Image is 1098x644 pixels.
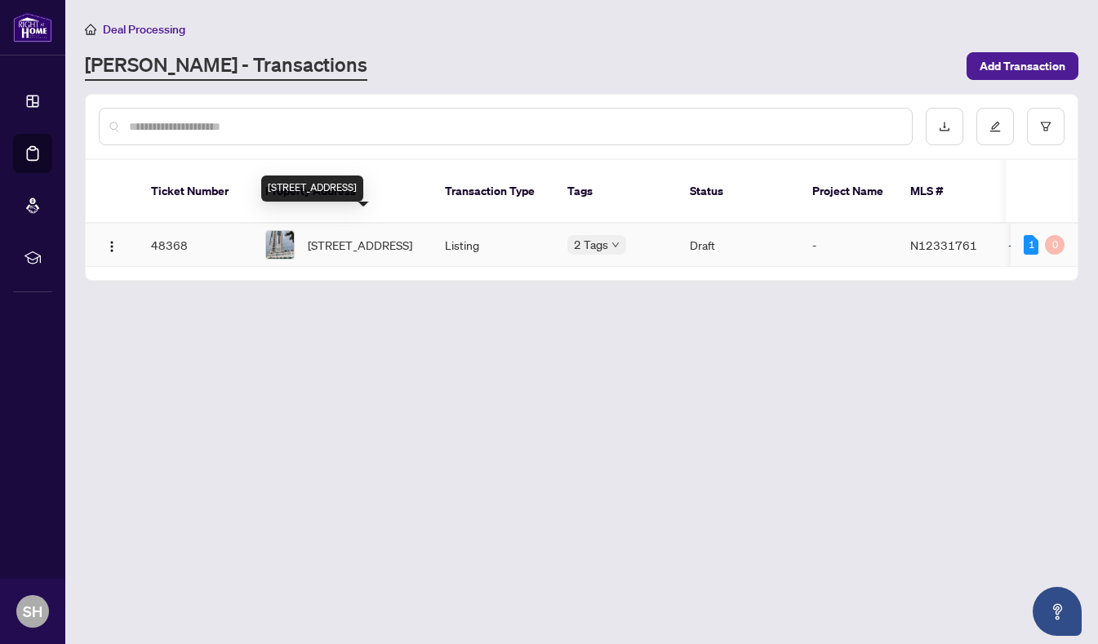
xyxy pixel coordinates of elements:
th: MLS # [897,160,995,224]
span: [STREET_ADDRESS] [308,236,412,254]
button: download [926,108,963,145]
button: Add Transaction [967,52,1078,80]
button: filter [1027,108,1065,145]
button: Logo [99,232,125,258]
span: N12331761 [910,238,977,252]
span: SH [23,600,42,623]
span: Add Transaction [980,53,1065,79]
img: logo [13,12,52,42]
span: download [939,121,950,132]
td: Draft [677,224,799,267]
div: 1 [1024,235,1038,255]
td: 48368 [138,224,252,267]
span: 2 Tags [574,235,608,254]
img: Logo [105,240,118,253]
td: Listing [432,224,554,267]
button: edit [976,108,1014,145]
th: Tags [554,160,677,224]
div: 0 [1045,235,1065,255]
th: Project Name [799,160,897,224]
td: - [799,224,897,267]
th: Transaction Type [432,160,554,224]
div: [STREET_ADDRESS] [261,175,363,202]
span: Deal Processing [103,22,185,37]
button: Open asap [1033,587,1082,636]
th: Property Address [252,160,432,224]
span: home [85,24,96,35]
span: edit [989,121,1001,132]
th: Ticket Number [138,160,252,224]
a: [PERSON_NAME] - Transactions [85,51,367,81]
th: Status [677,160,799,224]
span: down [611,241,620,249]
img: thumbnail-img [266,231,294,259]
span: filter [1040,121,1051,132]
